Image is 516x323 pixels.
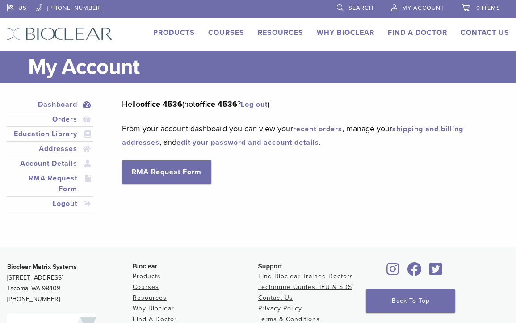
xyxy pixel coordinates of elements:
span: Search [348,4,373,12]
a: Find A Doctor [388,28,447,37]
a: Bioclear [383,268,402,277]
a: Back To Top [366,289,455,313]
a: Addresses [8,143,91,154]
a: Privacy Policy [258,305,302,312]
h1: My Account [28,51,509,83]
strong: office-4536 [195,99,237,109]
strong: Bioclear Matrix Systems [7,263,77,271]
a: Products [153,28,195,37]
a: Contact Us [461,28,509,37]
p: [STREET_ADDRESS] Tacoma, WA 98409 [PHONE_NUMBER] [7,262,133,305]
a: Technique Guides, IFU & SDS [258,283,352,291]
a: Products [133,273,161,280]
img: Bioclear [7,27,113,40]
a: edit your password and account details [176,138,319,147]
p: Hello (not ? ) [122,97,496,111]
a: Find Bioclear Trained Doctors [258,273,353,280]
strong: office-4536 [140,99,182,109]
a: Why Bioclear [317,28,374,37]
p: From your account dashboard you can view your , manage your , and . [122,122,496,149]
a: Why Bioclear [133,305,174,312]
a: Orders [8,114,91,125]
a: Log out [241,100,268,109]
a: Education Library [8,129,91,139]
a: Contact Us [258,294,293,302]
span: Support [258,263,282,270]
a: Resources [258,28,303,37]
a: Resources [133,294,167,302]
a: Bioclear [427,268,445,277]
a: recent orders [293,125,342,134]
a: Terms & Conditions [258,315,320,323]
a: Account Details [8,158,91,169]
nav: Account pages [7,97,93,222]
a: Courses [208,28,244,37]
span: Bioclear [133,263,157,270]
a: RMA Request Form [122,160,211,184]
span: 0 items [476,4,500,12]
span: My Account [402,4,444,12]
a: Logout [8,198,91,209]
a: Courses [133,283,159,291]
a: Bioclear [404,268,424,277]
a: Find A Doctor [133,315,177,323]
a: RMA Request Form [8,173,91,194]
a: Dashboard [8,99,91,110]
